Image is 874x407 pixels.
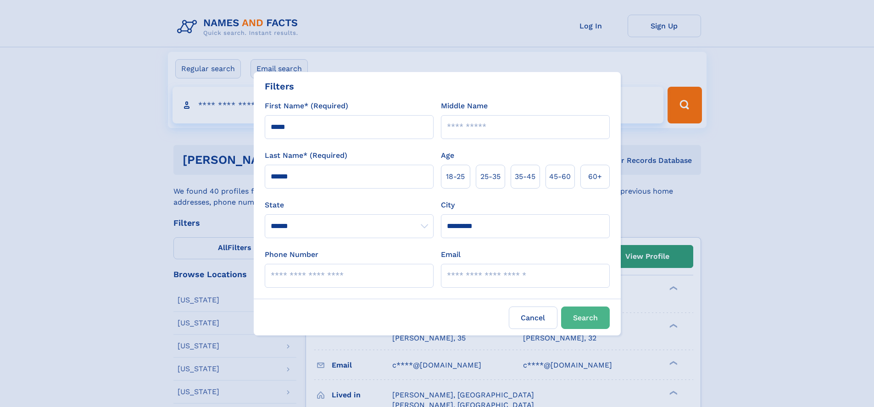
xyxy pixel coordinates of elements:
label: Age [441,150,454,161]
button: Search [561,307,610,329]
label: Email [441,249,461,260]
label: Middle Name [441,100,488,112]
label: Last Name* (Required) [265,150,347,161]
label: State [265,200,434,211]
label: Cancel [509,307,557,329]
label: City [441,200,455,211]
label: Phone Number [265,249,318,260]
label: First Name* (Required) [265,100,348,112]
span: 45‑60 [549,171,571,182]
div: Filters [265,79,294,93]
span: 18‑25 [446,171,465,182]
span: 35‑45 [515,171,535,182]
span: 60+ [588,171,602,182]
span: 25‑35 [480,171,501,182]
